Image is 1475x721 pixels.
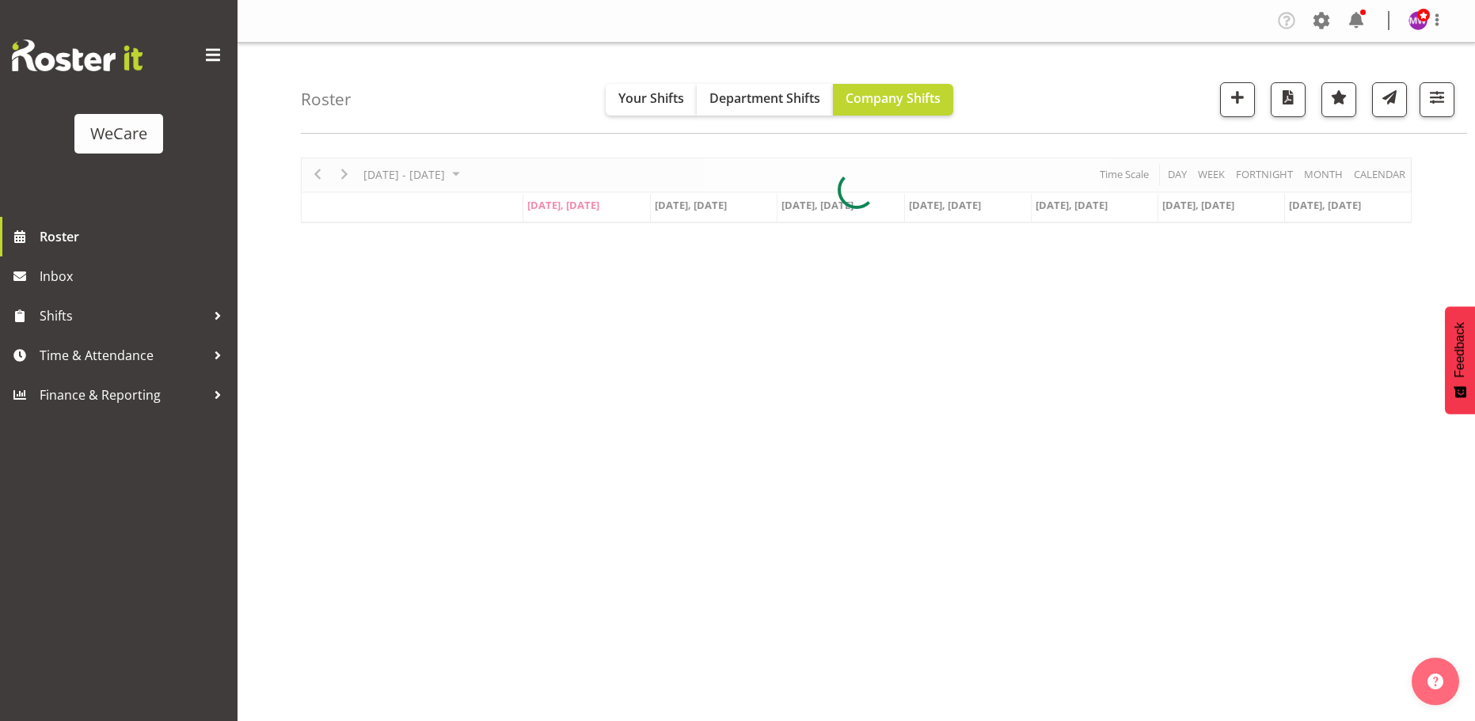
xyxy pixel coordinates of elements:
[301,90,352,108] h4: Roster
[1427,674,1443,689] img: help-xxl-2.png
[1372,82,1407,117] button: Send a list of all shifts for the selected filtered period to all rostered employees.
[846,89,941,107] span: Company Shifts
[40,264,230,288] span: Inbox
[618,89,684,107] span: Your Shifts
[1321,82,1356,117] button: Highlight an important date within the roster.
[1445,306,1475,414] button: Feedback - Show survey
[709,89,820,107] span: Department Shifts
[1220,82,1255,117] button: Add a new shift
[697,84,833,116] button: Department Shifts
[40,383,206,407] span: Finance & Reporting
[1408,11,1427,30] img: management-we-care10447.jpg
[40,304,206,328] span: Shifts
[12,40,143,71] img: Rosterit website logo
[90,122,147,146] div: WeCare
[40,343,206,367] span: Time & Attendance
[1420,82,1454,117] button: Filter Shifts
[1271,82,1306,117] button: Download a PDF of the roster according to the set date range.
[40,225,230,249] span: Roster
[606,84,697,116] button: Your Shifts
[1453,322,1467,378] span: Feedback
[833,84,953,116] button: Company Shifts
